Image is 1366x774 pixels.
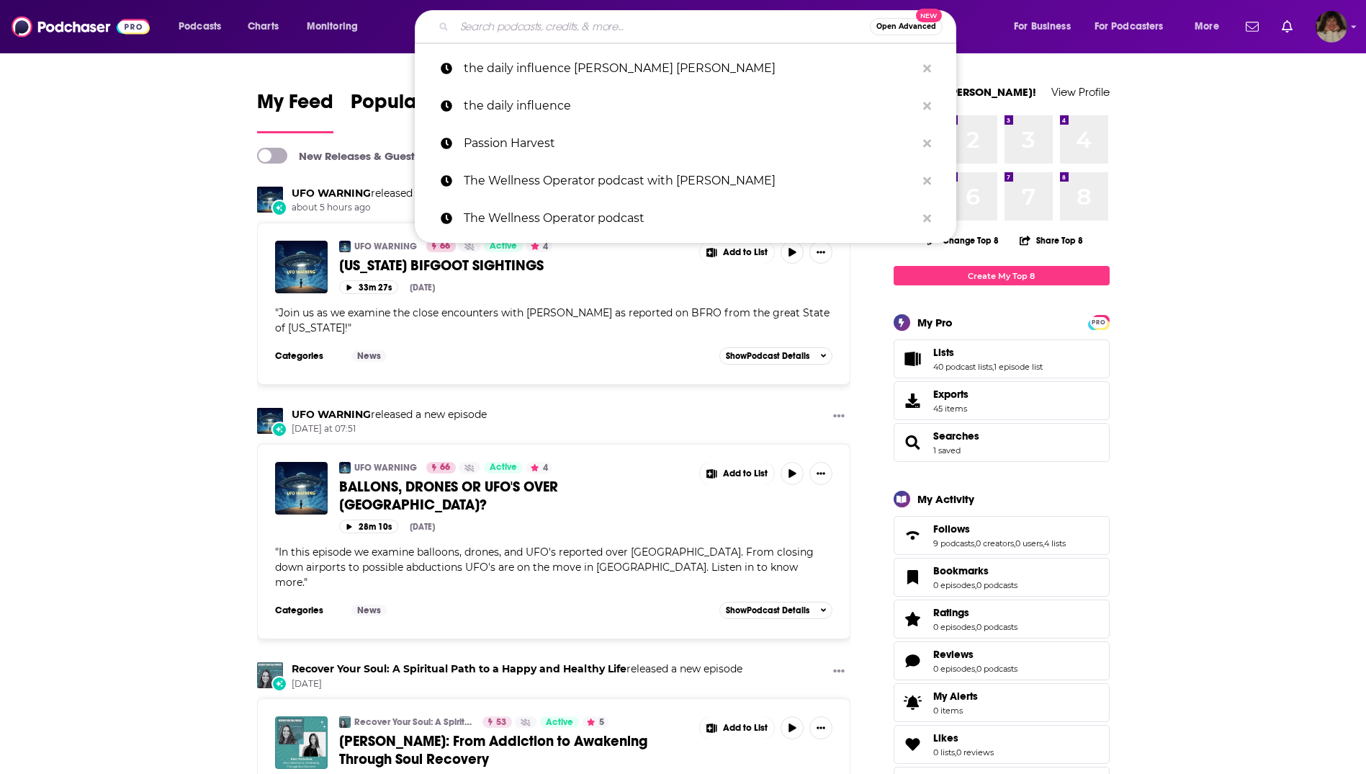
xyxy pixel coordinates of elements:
button: 5 [583,716,608,728]
p: the daily influence gregg brooke koleno [464,50,916,87]
span: , [974,538,976,548]
span: 53 [496,716,506,730]
a: Passion Harvest [415,125,956,162]
a: Follows [933,522,1066,535]
span: 0 items [933,706,978,716]
div: My Activity [917,492,974,506]
button: Show More Button [809,462,832,485]
span: Active [490,461,517,475]
span: Exports [933,388,969,401]
span: [DATE] at 07:51 [292,423,487,435]
a: News [351,605,387,616]
span: Likes [933,731,958,744]
span: Add to List [723,723,768,734]
span: Monitoring [307,17,358,37]
span: Lists [894,339,1110,378]
a: News [351,350,387,362]
a: UFO WARNING [354,241,417,252]
span: " " [275,306,830,334]
button: ShowPodcast Details [719,347,833,365]
button: 28m 10s [339,520,398,533]
button: Share Top 8 [1019,226,1084,254]
span: Podcasts [179,17,221,37]
img: UFO WARNING [257,408,283,434]
img: UFO WARNING [339,462,351,473]
a: The Wellness Operator podcast [415,200,956,237]
a: UFO WARNING [292,187,371,200]
a: Welcome [PERSON_NAME]! [894,85,1036,99]
a: UFO WARNING [354,462,417,473]
a: Searches [899,432,927,453]
a: Searches [933,430,979,442]
button: 33m 27s [339,280,398,294]
a: 1 saved [933,445,961,455]
span: BALLONS, DRONES OR UFO'S OVER [GEOGRAPHIC_DATA]? [339,478,558,514]
a: Recover Your Soul: A Spiritual Path to a Happy and Healthy Life [257,662,283,688]
span: [PERSON_NAME]: From Addiction to Awakening Through Soul Recovery [339,732,647,768]
span: 66 [440,239,450,254]
h3: Categories [275,605,340,616]
a: Likes [899,734,927,755]
span: Ratings [894,600,1110,639]
a: 4 lists [1044,538,1066,548]
button: Show More Button [809,716,832,739]
a: [US_STATE] BIFGOOT SIGHTINGS [339,257,689,275]
img: BALLONS, DRONES OR UFO'S OVER LITHUANIA? [275,462,328,515]
img: UFO WARNING [257,187,283,213]
a: PRO [1090,316,1107,327]
a: Ester Nicholson: From Addiction to Awakening Through Soul Recovery [275,716,328,769]
span: Reviews [933,648,974,661]
span: , [975,580,976,590]
a: 53 [482,716,512,728]
span: [DATE] [292,678,742,690]
a: BALLONS, DRONES OR UFO'S OVER [GEOGRAPHIC_DATA]? [339,478,689,514]
a: 0 users [1015,538,1043,548]
span: New [916,9,942,22]
span: My Alerts [899,693,927,713]
button: ShowPodcast Details [719,602,833,619]
span: My Alerts [933,690,978,703]
span: Show Podcast Details [726,605,809,615]
button: open menu [1185,15,1237,38]
a: 0 episodes [933,622,975,632]
a: Likes [933,731,994,744]
a: 66 [426,241,456,252]
button: Open AdvancedNew [870,18,943,35]
span: Join us as we examine the close encounters with [PERSON_NAME] as reported on BFRO from the great ... [275,306,830,334]
span: Logged in as angelport [1316,11,1347,43]
a: My Feed [257,89,333,133]
a: Popular Feed [351,89,473,133]
a: the daily influence [415,87,956,125]
img: UFO WARNING [339,241,351,252]
button: Show profile menu [1316,11,1347,43]
img: ALABAMA BIFGOOT SIGHTINGS [275,241,328,293]
a: Active [540,716,579,728]
span: Likes [894,725,1110,764]
a: 0 lists [933,747,955,757]
a: 0 episodes [933,580,975,590]
a: Active [484,241,523,252]
button: 4 [526,462,552,473]
button: Show More Button [827,662,850,680]
input: Search podcasts, credits, & more... [454,15,870,38]
span: Active [490,239,517,254]
a: Bookmarks [899,567,927,587]
span: Add to List [723,247,768,258]
span: For Podcasters [1095,17,1164,37]
button: Change Top 8 [919,231,1008,249]
a: 66 [426,462,456,473]
img: User Profile [1316,11,1347,43]
h3: released a new episode [292,187,487,200]
span: Follows [894,516,1110,555]
button: Show More Button [700,241,775,264]
a: Recover Your Soul: A Spiritual Path to a Happy and Healthy Life [339,716,351,728]
span: 45 items [933,404,969,414]
span: Reviews [894,641,1110,680]
a: Ratings [933,606,1017,619]
div: New Episode [271,200,287,215]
